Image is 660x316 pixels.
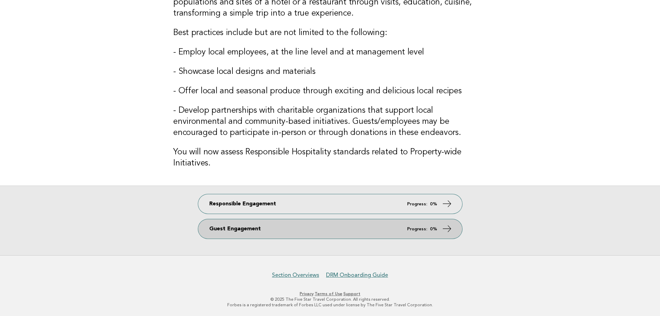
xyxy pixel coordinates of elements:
h3: - Employ local employees, at the line level and at management level [173,47,487,58]
h3: Best practices include but are not limited to the following: [173,27,487,39]
p: © 2025 The Five Star Travel Corporation. All rights reserved. [118,297,542,302]
h3: - Showcase local designs and materials [173,66,487,77]
a: Support [343,291,360,296]
strong: 0% [430,202,437,206]
em: Progress: [407,202,427,206]
em: Progress: [407,227,427,231]
a: Section Overviews [272,272,319,279]
strong: 0% [430,227,437,231]
p: · · [118,291,542,297]
h3: You will now assess Responsible Hospitality standards related to Property-wide Initiatives. [173,147,487,169]
a: DRM Onboarding Guide [326,272,388,279]
p: Forbes is a registered trademark of Forbes LLC used under license by The Five Star Travel Corpora... [118,302,542,308]
h3: - Develop partnerships with charitable organizations that support local environmental and communi... [173,105,487,138]
a: Guest Engagement Progress: 0% [198,219,462,239]
a: Privacy [300,291,314,296]
a: Terms of Use [315,291,342,296]
h3: - Offer local and seasonal produce through exciting and delicious local recipes [173,86,487,97]
a: Responsible Engagement Progress: 0% [198,194,462,214]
